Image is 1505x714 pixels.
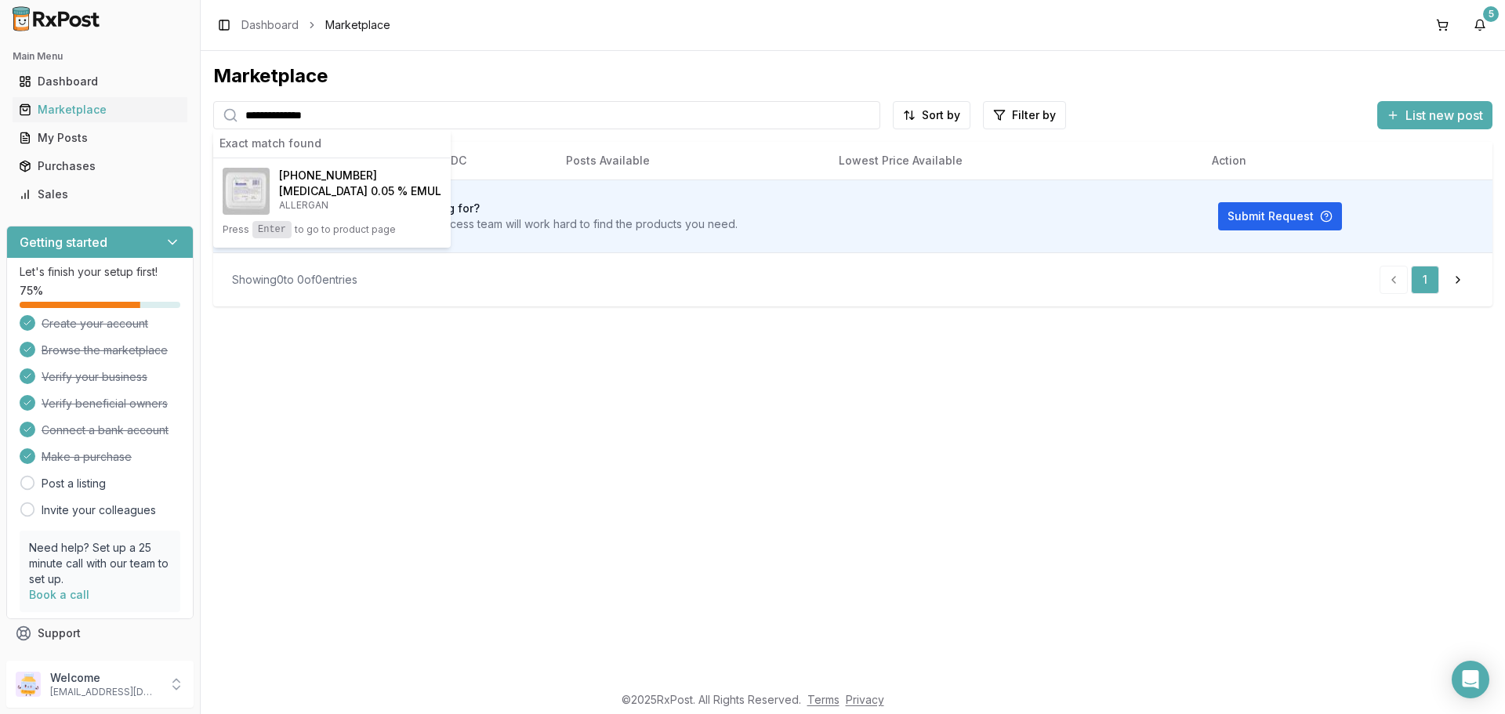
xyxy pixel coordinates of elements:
[213,158,451,248] button: Restasis 0.05 % EMUL[PHONE_NUMBER][MEDICAL_DATA] 0.05 % EMULALLERGANPressEnterto go to product page
[1218,202,1342,230] button: Submit Request
[13,96,187,124] a: Marketplace
[19,187,181,202] div: Sales
[13,50,187,63] h2: Main Menu
[13,180,187,208] a: Sales
[50,670,159,686] p: Welcome
[1452,661,1489,698] div: Open Intercom Messenger
[241,17,390,33] nav: breadcrumb
[29,588,89,601] a: Book a call
[893,101,970,129] button: Sort by
[20,283,43,299] span: 75 %
[19,102,181,118] div: Marketplace
[6,647,194,676] button: Feedback
[846,693,884,706] a: Privacy
[288,216,738,232] p: Let us know! Our pharmacy success team will work hard to find the products you need.
[1467,13,1492,38] button: 5
[1012,107,1056,123] span: Filter by
[553,142,826,179] th: Posts Available
[42,449,132,465] span: Make a purchase
[42,316,148,332] span: Create your account
[807,693,840,706] a: Terms
[279,199,441,212] p: ALLERGAN
[1442,266,1474,294] a: Go to next page
[1411,266,1439,294] a: 1
[1377,101,1492,129] button: List new post
[213,129,451,158] div: Exact match found
[6,154,194,179] button: Purchases
[295,223,396,236] span: to go to product page
[252,221,292,238] kbd: Enter
[42,396,168,411] span: Verify beneficial owners
[1405,106,1483,125] span: List new post
[42,476,106,491] a: Post a listing
[6,97,194,122] button: Marketplace
[232,272,357,288] div: Showing 0 to 0 of 0 entries
[1377,109,1492,125] a: List new post
[50,686,159,698] p: [EMAIL_ADDRESS][DOMAIN_NAME]
[922,107,960,123] span: Sort by
[983,101,1066,129] button: Filter by
[29,540,171,587] p: Need help? Set up a 25 minute call with our team to set up.
[430,142,553,179] th: NDC
[279,168,377,183] span: [PHONE_NUMBER]
[1199,142,1492,179] th: Action
[19,74,181,89] div: Dashboard
[42,369,147,385] span: Verify your business
[19,158,181,174] div: Purchases
[1380,266,1474,294] nav: pagination
[6,6,107,31] img: RxPost Logo
[6,619,194,647] button: Support
[223,223,249,236] span: Press
[288,201,738,216] h3: Can't find what you're looking for?
[42,343,168,358] span: Browse the marketplace
[826,142,1199,179] th: Lowest Price Available
[20,264,180,280] p: Let's finish your setup first!
[42,502,156,518] a: Invite your colleagues
[223,168,270,215] img: Restasis 0.05 % EMUL
[6,69,194,94] button: Dashboard
[6,182,194,207] button: Sales
[19,130,181,146] div: My Posts
[279,183,441,199] h4: [MEDICAL_DATA] 0.05 % EMUL
[1483,6,1499,22] div: 5
[6,125,194,150] button: My Posts
[42,422,169,438] span: Connect a bank account
[13,124,187,152] a: My Posts
[20,233,107,252] h3: Getting started
[16,672,41,697] img: User avatar
[325,17,390,33] span: Marketplace
[38,654,91,669] span: Feedback
[13,152,187,180] a: Purchases
[213,63,1492,89] div: Marketplace
[241,17,299,33] a: Dashboard
[13,67,187,96] a: Dashboard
